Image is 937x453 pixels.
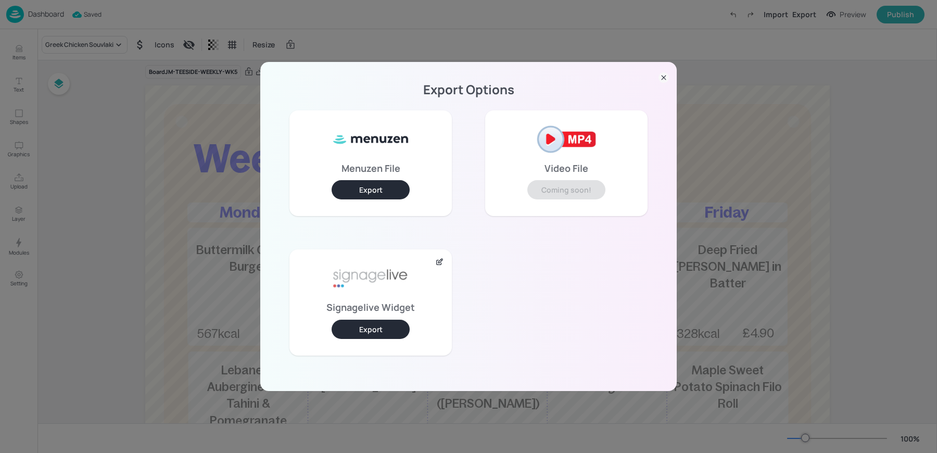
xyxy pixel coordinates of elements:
[332,119,410,160] img: ml8WC8f0XxQ8HKVnnVUe7f5Gv1vbApsJzyFa2MjOoB8SUy3kBkfteYo5TIAmtfcjWXsj8oHYkuYqrJRUn+qckOrNdzmSzIzkA...
[273,86,664,93] p: Export Options
[545,165,588,172] p: Video File
[341,165,400,172] p: Menuzen File
[332,320,410,339] button: Export
[326,304,415,311] p: Signagelive Widget
[332,258,410,299] img: signage-live-aafa7296.png
[332,180,410,199] button: Export
[527,119,605,160] img: mp4-2af2121e.png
